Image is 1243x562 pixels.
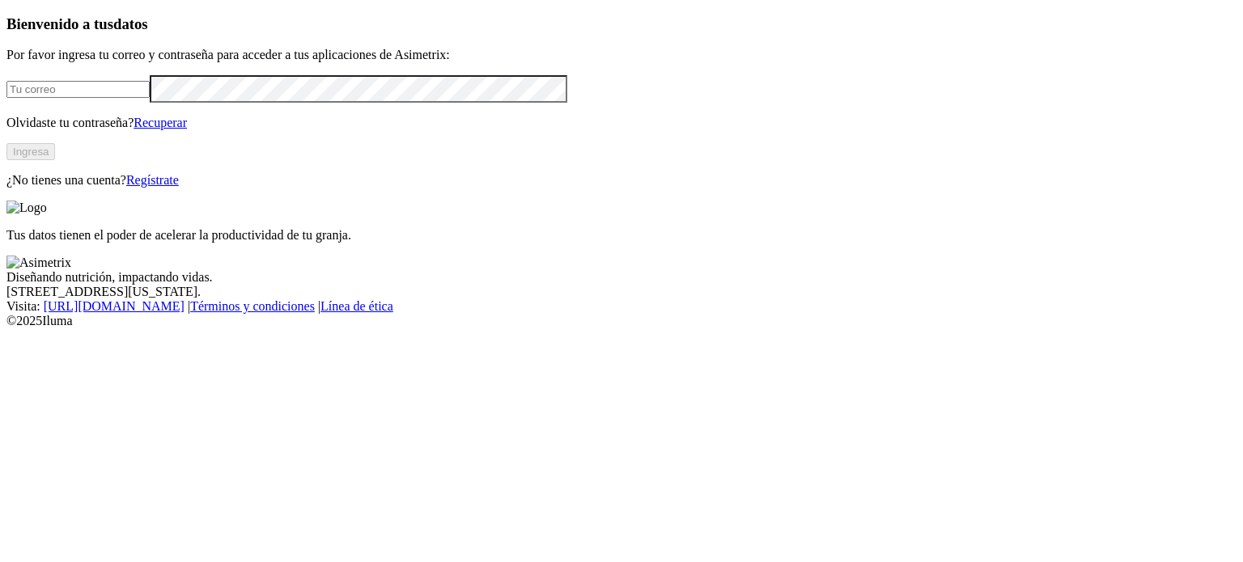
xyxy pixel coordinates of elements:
[6,228,1237,243] p: Tus datos tienen el poder de acelerar la productividad de tu granja.
[6,299,1237,314] div: Visita : | |
[113,15,148,32] span: datos
[6,173,1237,188] p: ¿No tienes una cuenta?
[6,143,55,160] button: Ingresa
[6,15,1237,33] h3: Bienvenido a tus
[126,173,179,187] a: Regístrate
[6,116,1237,130] p: Olvidaste tu contraseña?
[44,299,185,313] a: [URL][DOMAIN_NAME]
[6,81,150,98] input: Tu correo
[6,314,1237,328] div: © 2025 Iluma
[6,270,1237,285] div: Diseñando nutrición, impactando vidas.
[190,299,315,313] a: Términos y condiciones
[134,116,187,129] a: Recuperar
[6,285,1237,299] div: [STREET_ADDRESS][US_STATE].
[320,299,393,313] a: Línea de ética
[6,48,1237,62] p: Por favor ingresa tu correo y contraseña para acceder a tus aplicaciones de Asimetrix:
[6,201,47,215] img: Logo
[6,256,71,270] img: Asimetrix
